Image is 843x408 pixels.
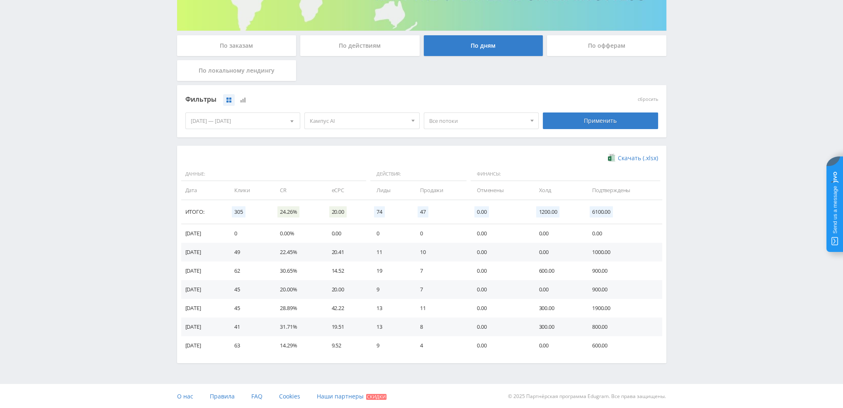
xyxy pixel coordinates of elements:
[368,336,412,355] td: 9
[181,224,226,243] td: [DATE]
[471,167,660,181] span: Финансы:
[469,243,531,261] td: 0.00
[530,181,583,200] td: Холд
[323,299,369,318] td: 42.22
[638,97,658,102] button: сбросить
[368,261,412,280] td: 19
[300,35,420,56] div: По действиям
[543,112,658,129] div: Применить
[418,206,428,217] span: 47
[186,113,300,129] div: [DATE] — [DATE]
[323,243,369,261] td: 20.41
[232,206,245,217] span: 305
[279,392,300,400] span: Cookies
[368,318,412,336] td: 13
[323,224,369,243] td: 0.00
[272,181,323,200] td: CR
[181,167,367,181] span: Данные:
[277,206,299,217] span: 24.26%
[272,280,323,299] td: 20.00%
[590,206,613,217] span: 6100.00
[618,155,658,161] span: Скачать (.xlsx)
[226,336,272,355] td: 63
[181,280,226,299] td: [DATE]
[366,394,386,400] span: Скидки
[181,181,226,200] td: Дата
[181,336,226,355] td: [DATE]
[323,336,369,355] td: 9.52
[368,224,412,243] td: 0
[323,318,369,336] td: 19.51
[469,336,531,355] td: 0.00
[412,280,469,299] td: 7
[536,206,559,217] span: 1200.00
[329,206,347,217] span: 20.00
[323,181,369,200] td: eCPC
[226,280,272,299] td: 45
[530,280,583,299] td: 0.00
[368,243,412,261] td: 11
[412,181,469,200] td: Продажи
[368,280,412,299] td: 9
[424,35,543,56] div: По дням
[251,392,262,400] span: FAQ
[226,181,272,200] td: Клики
[317,392,364,400] span: Наши партнеры
[374,206,385,217] span: 74
[584,299,662,318] td: 1900.00
[226,224,272,243] td: 0
[608,154,658,162] a: Скачать (.xlsx)
[530,243,583,261] td: 0.00
[530,318,583,336] td: 300.00
[272,243,323,261] td: 22.45%
[469,261,531,280] td: 0.00
[469,181,531,200] td: Отменены
[584,336,662,355] td: 600.00
[584,280,662,299] td: 900.00
[370,167,466,181] span: Действия:
[412,299,469,318] td: 11
[181,318,226,336] td: [DATE]
[469,299,531,318] td: 0.00
[469,224,531,243] td: 0.00
[412,224,469,243] td: 0
[226,243,272,261] td: 49
[310,113,407,129] span: Кампус AI
[185,93,539,106] div: Фильтры
[368,299,412,318] td: 13
[181,243,226,261] td: [DATE]
[547,35,666,56] div: По офферам
[469,318,531,336] td: 0.00
[272,224,323,243] td: 0.00%
[530,299,583,318] td: 300.00
[584,261,662,280] td: 900.00
[412,243,469,261] td: 10
[272,261,323,280] td: 30.65%
[181,200,226,224] td: Итого:
[584,318,662,336] td: 800.00
[226,299,272,318] td: 45
[608,154,615,162] img: xlsx
[323,261,369,280] td: 14.52
[368,181,412,200] td: Лиды
[272,299,323,318] td: 28.89%
[272,318,323,336] td: 31.71%
[226,318,272,336] td: 41
[181,261,226,280] td: [DATE]
[530,261,583,280] td: 600.00
[584,243,662,261] td: 1000.00
[530,336,583,355] td: 0.00
[177,60,296,81] div: По локальному лендингу
[530,224,583,243] td: 0.00
[474,206,489,217] span: 0.00
[226,261,272,280] td: 62
[412,318,469,336] td: 8
[181,299,226,318] td: [DATE]
[429,113,526,129] span: Все потоки
[210,392,235,400] span: Правила
[177,35,296,56] div: По заказам
[412,336,469,355] td: 4
[584,224,662,243] td: 0.00
[412,261,469,280] td: 7
[584,181,662,200] td: Подтверждены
